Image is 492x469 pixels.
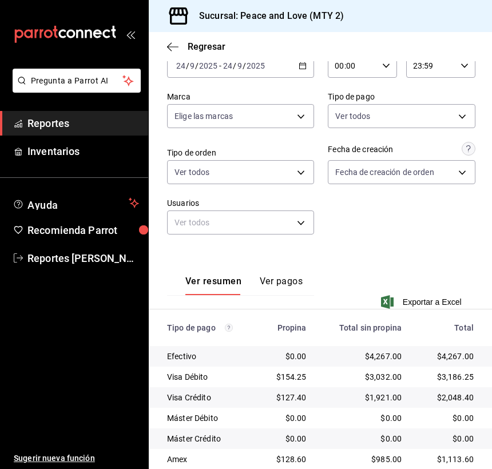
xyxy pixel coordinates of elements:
div: Propina [268,323,307,332]
span: Ver todos [174,166,209,178]
input: -- [237,61,243,70]
div: $1,921.00 [325,392,402,403]
span: / [195,61,199,70]
input: ---- [246,61,265,70]
div: Total [420,323,474,332]
span: Ver todos [335,110,370,122]
a: Pregunta a Parrot AI [8,83,141,95]
div: $0.00 [268,433,307,444]
div: $1,113.60 [420,454,474,465]
div: $0.00 [420,412,474,424]
span: / [186,61,189,70]
h3: Sucursal: Peace and Love (MTY 2) [190,9,344,23]
div: $0.00 [268,351,307,362]
button: Regresar [167,41,225,52]
div: $127.40 [268,392,307,403]
span: Recomienda Parrot [27,222,139,238]
div: $154.25 [268,371,307,383]
div: navigation tabs [185,276,303,295]
button: Exportar a Excel [383,295,462,309]
div: Fecha de creación [328,144,393,156]
span: Regresar [188,41,225,52]
div: $0.00 [420,433,474,444]
button: open_drawer_menu [126,30,135,39]
div: $0.00 [268,412,307,424]
div: Total sin propina [325,323,402,332]
div: $4,267.00 [420,351,474,362]
div: Amex [167,454,249,465]
span: Reportes [PERSON_NAME] [27,251,139,266]
input: -- [223,61,233,70]
svg: Los pagos realizados con Pay y otras terminales son montos brutos. [225,324,233,332]
div: $128.60 [268,454,307,465]
div: Efectivo [167,351,249,362]
div: Visa Crédito [167,392,249,403]
input: -- [176,61,186,70]
div: $3,032.00 [325,371,402,383]
div: Máster Crédito [167,433,249,444]
button: Pregunta a Parrot AI [13,69,141,93]
button: Ver resumen [185,276,241,295]
div: $0.00 [325,433,402,444]
span: Sugerir nueva función [14,452,139,464]
button: Ver pagos [260,276,303,295]
input: -- [189,61,195,70]
div: $3,186.25 [420,371,474,383]
span: Reportes [27,116,139,131]
label: Usuarios [167,199,314,207]
span: Pregunta a Parrot AI [31,75,123,87]
div: $985.00 [325,454,402,465]
div: $2,048.40 [420,392,474,403]
div: Ver todos [167,210,314,234]
div: $0.00 [325,412,402,424]
label: Tipo de orden [167,149,314,157]
label: Tipo de pago [328,93,475,101]
div: Máster Débito [167,412,249,424]
span: / [243,61,246,70]
div: Visa Débito [167,371,249,383]
span: Inventarios [27,144,139,159]
span: / [233,61,236,70]
span: Fecha de creación de orden [335,166,434,178]
span: - [219,61,221,70]
div: $4,267.00 [325,351,402,362]
label: Marca [167,93,314,101]
div: Tipo de pago [167,323,249,332]
span: Elige las marcas [174,110,233,122]
span: Ayuda [27,196,124,210]
input: ---- [199,61,218,70]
